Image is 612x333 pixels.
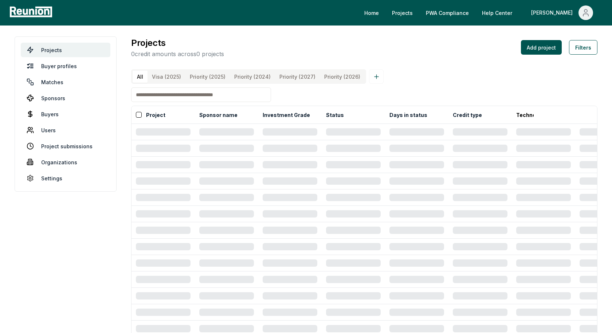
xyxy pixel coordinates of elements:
[525,5,599,20] button: [PERSON_NAME]
[131,50,224,58] p: 0 credit amounts across 0 projects
[388,107,429,122] button: Days in status
[275,71,320,83] button: Priority (2027)
[476,5,518,20] a: Help Center
[569,40,597,55] button: Filters
[148,71,185,83] button: Visa (2025)
[325,107,345,122] button: Status
[358,5,605,20] nav: Main
[230,71,275,83] button: Priority (2024)
[21,75,110,89] a: Matches
[521,40,562,55] button: Add project
[21,107,110,121] a: Buyers
[198,107,239,122] button: Sponsor name
[21,43,110,57] a: Projects
[133,71,148,83] button: All
[21,155,110,169] a: Organizations
[21,91,110,105] a: Sponsors
[420,5,475,20] a: PWA Compliance
[21,139,110,153] a: Project submissions
[386,5,419,20] a: Projects
[320,71,365,83] button: Priority (2026)
[145,107,167,122] button: Project
[261,107,311,122] button: Investment Grade
[21,59,110,73] a: Buyer profiles
[531,5,576,20] div: [PERSON_NAME]
[131,36,224,50] h3: Projects
[21,123,110,137] a: Users
[185,71,230,83] button: Priority (2025)
[451,107,483,122] button: Credit type
[358,5,385,20] a: Home
[21,171,110,185] a: Settings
